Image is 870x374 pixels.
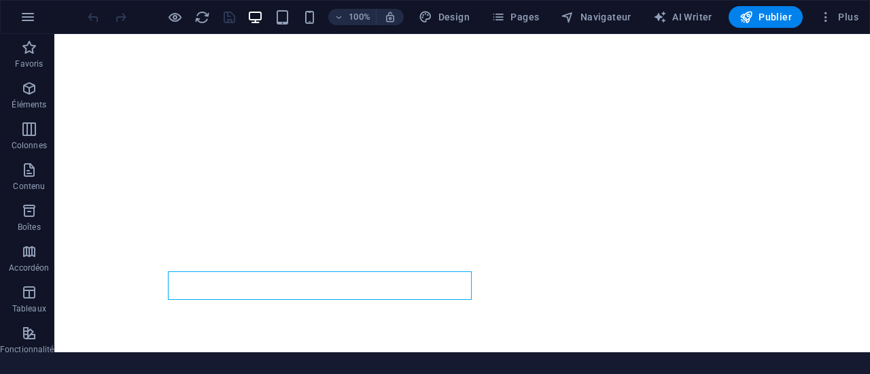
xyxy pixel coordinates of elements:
h6: 100% [349,9,370,25]
span: Navigateur [561,10,631,24]
button: Design [413,6,475,28]
p: Favoris [15,58,43,69]
button: Navigateur [555,6,636,28]
p: Tableaux [12,303,46,314]
p: Boîtes [18,222,41,233]
i: Actualiser la page [194,10,210,25]
button: Cliquez ici pour quitter le mode Aperçu et poursuivre l'édition. [167,9,183,25]
span: Design [419,10,470,24]
span: Pages [491,10,539,24]
p: Accordéon [9,262,49,273]
p: Éléments [12,99,46,110]
p: Colonnes [12,140,47,151]
button: Publier [729,6,803,28]
p: Contenu [13,181,45,192]
div: Design (Ctrl+Alt+Y) [413,6,475,28]
span: Publier [739,10,792,24]
button: Pages [486,6,544,28]
button: reload [194,9,210,25]
span: AI Writer [653,10,712,24]
button: 100% [328,9,377,25]
button: Plus [814,6,864,28]
button: AI Writer [648,6,718,28]
span: Plus [819,10,858,24]
i: Lors du redimensionnement, ajuster automatiquement le niveau de zoom en fonction de l'appareil sé... [384,11,396,23]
